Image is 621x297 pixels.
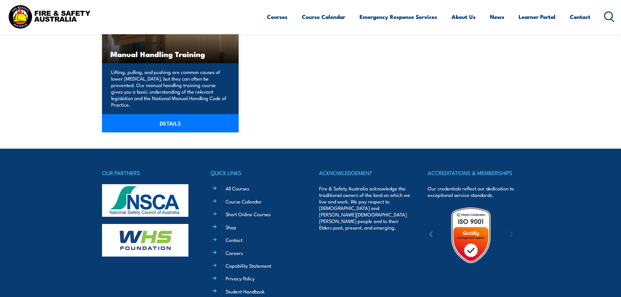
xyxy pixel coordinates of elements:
[102,114,239,132] a: DETAILS
[226,249,243,256] a: Careers
[111,69,228,108] p: Lifting, pulling, and pushing are common causes of lower [MEDICAL_DATA], but they can often be pr...
[226,198,262,205] a: Course Calendar
[102,168,193,177] h4: OUR PARTNERS
[360,8,437,25] a: Emergency Response Services
[226,288,265,295] a: Student Handbook
[226,224,236,230] a: Shop
[226,262,271,269] a: Capability Statement
[267,8,288,25] a: Courses
[226,275,255,282] a: Privacy Policy
[428,185,519,198] p: Our credentials reflect our dedication to exceptional service standards.
[226,236,243,243] a: Contact
[570,8,590,25] a: Contact
[102,184,188,217] img: nsca-logo-footer
[211,168,302,177] h4: QUICK LINKS
[442,207,499,264] img: Untitled design (19)
[226,185,249,192] a: All Courses
[490,8,504,25] a: News
[102,224,188,257] img: whs-logo-footer
[451,8,476,25] a: About Us
[500,224,556,246] img: ewpa-logo
[111,50,230,58] h3: Manual Handling Training
[226,211,271,217] a: Short Online Courses
[302,8,345,25] a: Course Calendar
[319,168,410,177] h4: ACKNOWLEDGEMENT
[519,8,555,25] a: Learner Portal
[319,185,410,231] p: Fire & Safety Australia acknowledge the traditional owners of the land on which we live and work....
[428,168,519,177] h4: ACCREDITATIONS & MEMBERSHIPS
